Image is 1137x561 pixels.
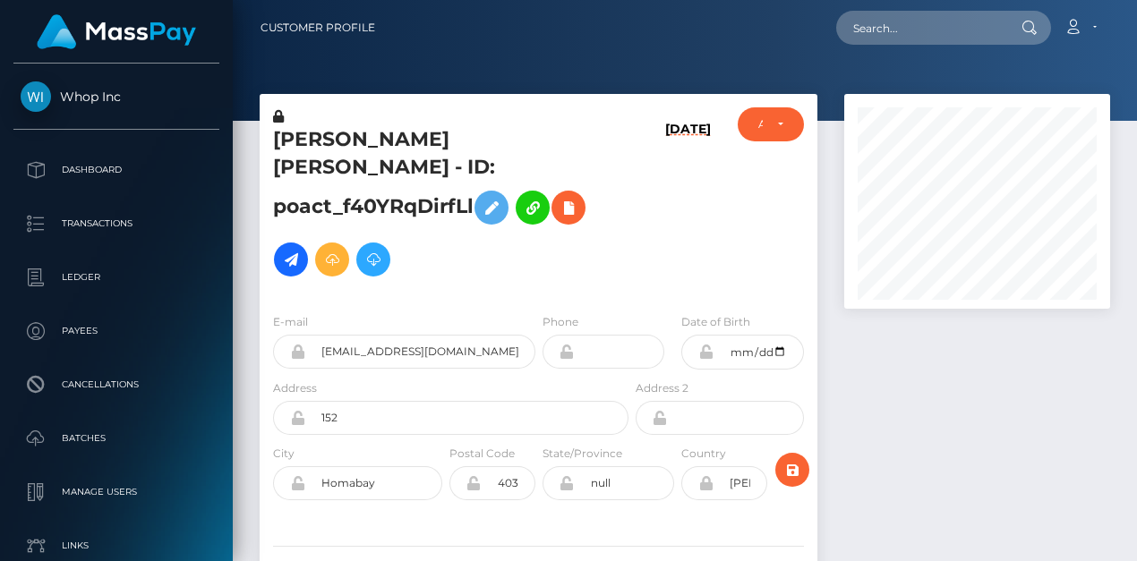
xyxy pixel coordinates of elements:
[273,314,308,330] label: E-mail
[449,446,515,462] label: Postal Code
[274,242,308,276] a: Initiate Payout
[13,89,219,105] span: Whop Inc
[21,425,212,452] p: Batches
[758,117,763,132] div: ACTIVE
[13,416,219,461] a: Batches
[37,14,196,49] img: MassPay Logo
[681,446,726,462] label: Country
[273,446,295,462] label: City
[738,107,804,141] button: ACTIVE
[21,318,212,344] p: Payees
[273,126,619,285] h5: [PERSON_NAME] [PERSON_NAME] - ID: poact_f40YRqDirfLl
[636,380,688,396] label: Address 2
[21,479,212,506] p: Manage Users
[13,148,219,192] a: Dashboard
[13,470,219,514] a: Manage Users
[13,201,219,246] a: Transactions
[21,210,212,237] p: Transactions
[13,309,219,353] a: Payees
[21,81,51,112] img: Whop Inc
[273,380,317,396] label: Address
[681,314,750,330] label: Date of Birth
[21,371,212,398] p: Cancellations
[21,532,212,559] p: Links
[543,314,578,330] label: Phone
[836,11,1004,45] input: Search...
[543,446,622,462] label: State/Province
[21,157,212,183] p: Dashboard
[261,9,375,47] a: Customer Profile
[21,264,212,291] p: Ledger
[13,255,219,300] a: Ledger
[13,362,219,407] a: Cancellations
[665,122,711,292] h6: [DATE]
